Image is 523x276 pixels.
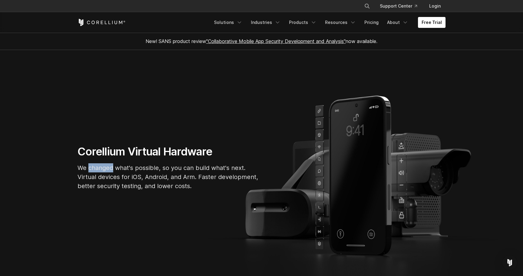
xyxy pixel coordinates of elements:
[362,1,373,12] button: Search
[77,19,126,26] a: Corellium Home
[375,1,422,12] a: Support Center
[210,17,446,28] div: Navigation Menu
[424,1,446,12] a: Login
[210,17,246,28] a: Solutions
[321,17,360,28] a: Resources
[418,17,446,28] a: Free Trial
[361,17,382,28] a: Pricing
[247,17,284,28] a: Industries
[146,38,377,44] span: New! SANS product review now available.
[77,163,259,191] p: We changed what's possible, so you can build what's next. Virtual devices for iOS, Android, and A...
[77,145,259,158] h1: Corellium Virtual Hardware
[285,17,320,28] a: Products
[383,17,412,28] a: About
[502,255,517,270] div: Open Intercom Messenger
[206,38,346,44] a: "Collaborative Mobile App Security Development and Analysis"
[357,1,446,12] div: Navigation Menu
